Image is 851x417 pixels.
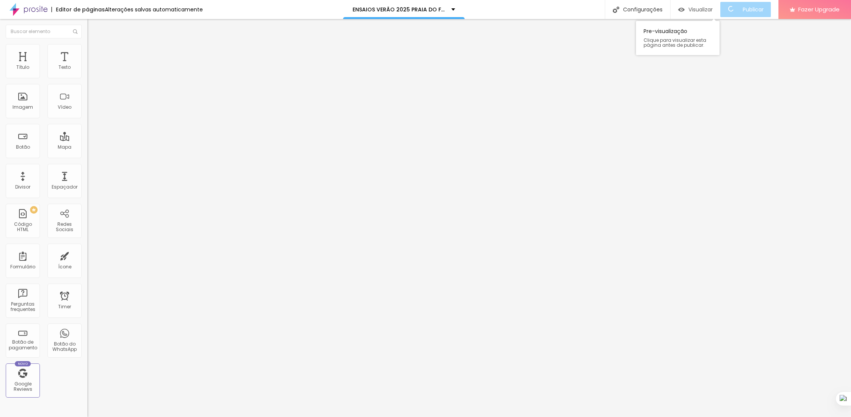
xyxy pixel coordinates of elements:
div: Vídeo [58,105,71,110]
span: Publicar [743,6,764,13]
div: Perguntas frequentes [8,301,38,312]
div: Alterações salvas automaticamente [105,7,203,12]
div: Ícone [58,264,71,270]
div: Texto [59,65,71,70]
img: view-1.svg [678,6,685,13]
button: Visualizar [671,2,720,17]
div: Timer [58,304,71,309]
p: ENSAIOS VERÃO 2025 PRAIA DO FORTE-BA [353,7,446,12]
span: Clique para visualizar esta página antes de publicar. [644,38,712,48]
div: Editor de páginas [51,7,105,12]
div: Pre-visualização [636,21,720,55]
div: Título [16,65,29,70]
div: Google Reviews [8,381,38,392]
img: Icone [73,29,78,34]
div: Formulário [10,264,35,270]
button: Publicar [720,2,771,17]
span: Fazer Upgrade [798,6,840,13]
div: Novo [15,361,31,366]
div: Botão [16,144,30,150]
div: Botão de pagamento [8,339,38,350]
div: Redes Sociais [49,222,79,233]
div: Imagem [13,105,33,110]
div: Botão do WhatsApp [49,341,79,352]
span: Visualizar [688,6,713,13]
div: Divisor [15,184,30,190]
iframe: Editor [87,19,851,417]
div: Espaçador [52,184,78,190]
div: Mapa [58,144,71,150]
input: Buscar elemento [6,25,82,38]
div: Código HTML [8,222,38,233]
img: Icone [613,6,619,13]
